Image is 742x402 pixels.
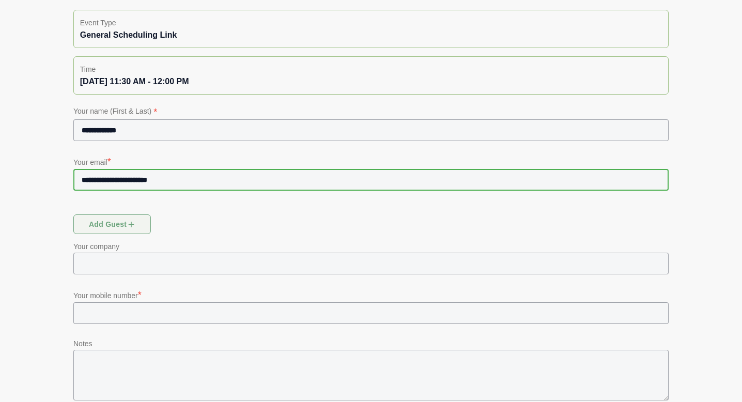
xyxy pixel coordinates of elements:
[73,105,669,119] p: Your name (First & Last)
[80,75,662,88] div: [DATE] 11:30 AM - 12:00 PM
[80,63,662,75] p: Time
[80,29,662,41] div: General Scheduling Link
[88,214,136,234] span: Add guest
[73,214,151,234] button: Add guest
[80,17,662,29] p: Event Type
[73,288,669,302] p: Your mobile number
[73,337,669,350] p: Notes
[73,154,669,169] p: Your email
[73,240,669,253] p: Your company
